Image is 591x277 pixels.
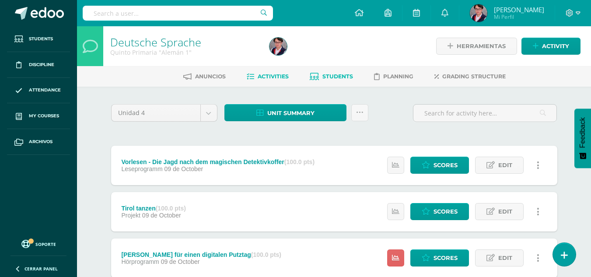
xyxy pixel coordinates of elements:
strong: (100.0 pts) [156,205,186,212]
span: 09 de October [161,258,200,265]
span: Leseprogramm [121,165,162,172]
span: Unidad 4 [118,105,194,121]
span: My courses [29,112,59,119]
a: Anuncios [183,70,226,84]
a: My courses [7,103,70,129]
a: Herramientas [436,38,517,55]
a: Students [310,70,353,84]
span: Soporte [35,241,56,247]
a: Grading structure [434,70,506,84]
div: Tirol tanzen [121,205,186,212]
span: Grading structure [442,73,506,80]
span: Unit summary [267,105,315,121]
a: Scores [410,203,469,220]
a: Unit summary [224,104,346,121]
span: Edit [498,250,512,266]
a: Unidad 4 [112,105,217,121]
span: Projekt [121,212,140,219]
span: Attendance [29,87,61,94]
span: Planning [383,73,413,80]
a: Planning [374,70,413,84]
span: Scores [434,250,458,266]
div: Vorlesen - Die Jagd nach dem magischen Detektivkoffer [121,158,315,165]
span: 09 de October [164,165,203,172]
input: Search for activity here… [413,105,556,122]
a: Soporte [10,238,66,249]
span: Students [29,35,53,42]
a: Activities [247,70,289,84]
a: Scores [410,157,469,174]
span: Edit [498,157,512,173]
span: Hörprogramm [121,258,159,265]
span: Archivos [29,138,52,145]
a: Scores [410,249,469,266]
h1: Deutsche Sprache [110,36,259,48]
input: Search a user… [83,6,273,21]
span: Activities [258,73,289,80]
a: Activity [521,38,581,55]
strong: (100.0 pts) [251,251,281,258]
span: Anuncios [195,73,226,80]
div: [PERSON_NAME] für einen digitalen Putztag [121,251,281,258]
span: Cerrar panel [24,266,58,272]
span: Edit [498,203,512,220]
span: 09 de October [142,212,181,219]
a: Deutsche Sprache [110,35,201,49]
a: Attendance [7,78,70,104]
span: Mi Perfil [494,13,544,21]
span: Activity [542,38,569,54]
img: 3d5d3fbbf55797b71de552028b9912e0.png [470,4,487,22]
span: Discipline [29,61,54,68]
strong: (100.0 pts) [284,158,315,165]
span: Scores [434,203,458,220]
a: Students [7,26,70,52]
button: Feedback - Mostrar encuesta [574,109,591,168]
span: Feedback [579,117,587,148]
span: Herramientas [457,38,506,54]
a: Discipline [7,52,70,78]
div: Quinto Primaria 'Alemán 1' [110,48,259,56]
img: 3d5d3fbbf55797b71de552028b9912e0.png [269,38,287,55]
span: Scores [434,157,458,173]
a: Archivos [7,129,70,155]
span: [PERSON_NAME] [494,5,544,14]
span: Students [322,73,353,80]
